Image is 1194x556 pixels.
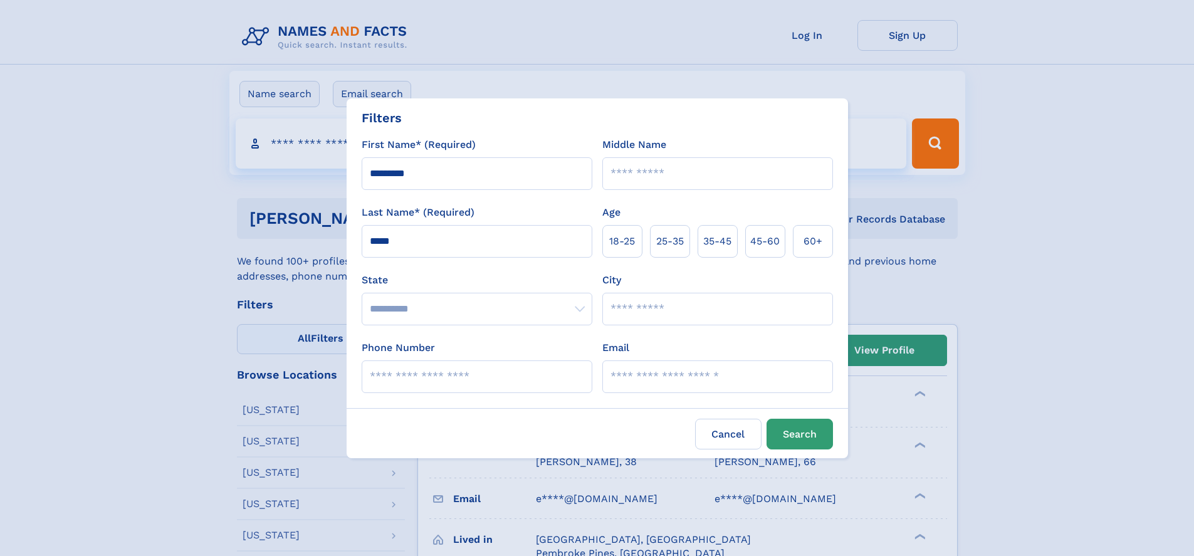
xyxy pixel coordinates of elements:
[362,205,474,220] label: Last Name* (Required)
[695,419,762,449] label: Cancel
[362,340,435,355] label: Phone Number
[602,137,666,152] label: Middle Name
[362,273,592,288] label: State
[703,234,731,249] span: 35‑45
[609,234,635,249] span: 18‑25
[362,108,402,127] div: Filters
[656,234,684,249] span: 25‑35
[602,340,629,355] label: Email
[602,273,621,288] label: City
[767,419,833,449] button: Search
[362,137,476,152] label: First Name* (Required)
[602,205,621,220] label: Age
[804,234,822,249] span: 60+
[750,234,780,249] span: 45‑60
